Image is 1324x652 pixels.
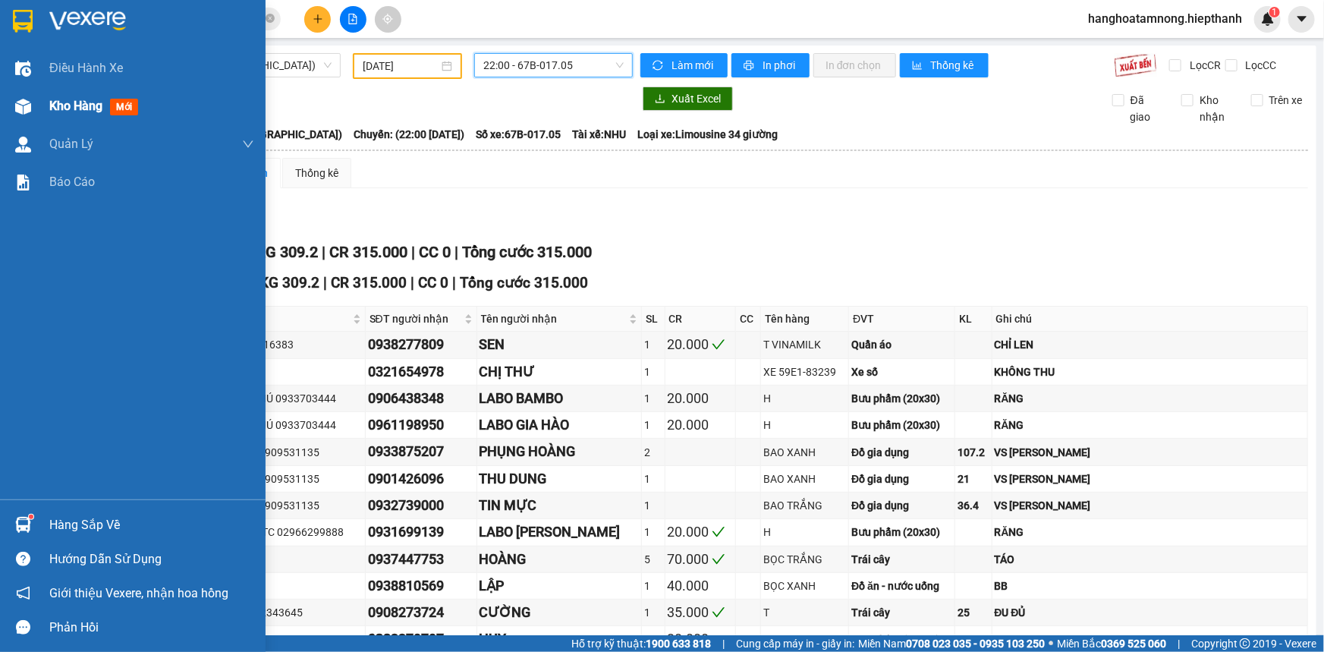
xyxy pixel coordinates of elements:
[1272,7,1277,17] span: 1
[1049,641,1053,647] span: ⚪️
[712,553,725,566] span: check
[313,14,323,24] span: plus
[203,578,363,594] div: VĨ
[646,638,711,650] strong: 1900 633 818
[477,386,643,412] td: LABO BAMBO
[995,604,1305,621] div: ĐU ĐỦ
[368,334,474,355] div: 0938277809
[851,551,952,568] div: Trái cây
[958,471,989,487] div: 21
[368,361,474,383] div: 0321654978
[483,54,624,77] span: 22:00 - 67B-017.05
[16,586,30,600] span: notification
[366,600,477,626] td: 0908273724
[480,361,640,383] div: CHỊ THƯ
[368,549,474,570] div: 0937447753
[49,584,228,603] span: Giới thiệu Vexere, nhận hoa hồng
[266,14,275,23] span: close-circle
[49,172,95,191] span: Báo cáo
[366,386,477,412] td: 0906438348
[480,334,640,355] div: SEN
[477,519,643,546] td: LABO QUỲNH LAN
[763,604,846,621] div: T
[668,628,734,650] div: 20.000
[644,604,662,621] div: 1
[958,604,989,621] div: 25
[851,471,952,487] div: Đồ gia dụng
[477,359,643,386] td: CHỊ THƯ
[238,274,319,291] span: Số KG 309.2
[203,524,363,540] div: NK VIỆT MỸ TC 02966299888
[712,606,725,619] span: check
[15,61,31,77] img: warehouse-icon
[49,134,93,153] span: Quản Lý
[761,307,849,332] th: Tên hàng
[49,99,102,113] span: Kho hàng
[995,578,1305,594] div: BB
[411,243,415,261] span: |
[363,58,439,74] input: 13/08/2025
[644,471,662,487] div: 1
[644,444,662,461] div: 2
[16,552,30,566] span: question-circle
[329,243,407,261] span: CR 315.000
[477,466,643,493] td: THU DUNG
[644,336,662,353] div: 1
[900,53,989,77] button: bar-chartThống kê
[481,310,627,327] span: Tên người nhận
[366,412,477,439] td: 0961198950
[477,546,643,573] td: HOÀNG
[958,444,989,461] div: 107.2
[331,274,407,291] span: CR 315.000
[644,551,662,568] div: 5
[668,521,734,543] div: 20.000
[912,60,925,72] span: bar-chart
[671,90,721,107] span: Xuất Excel
[49,616,254,639] div: Phản hồi
[480,414,640,436] div: LABO GIA HÀO
[644,390,662,407] div: 1
[851,604,952,621] div: Trái cây
[637,126,778,143] span: Loại xe: Limousine 34 giường
[995,390,1305,407] div: RĂNG
[203,604,363,621] div: THU AN 0812343645
[1288,6,1315,33] button: caret-down
[763,364,846,380] div: XE 59E1-83239
[995,524,1305,540] div: RĂNG
[995,364,1305,380] div: KHÔNG THU
[643,87,733,111] button: downloadXuất Excel
[858,635,1045,652] span: Miền Nam
[671,57,715,74] span: Làm mới
[203,390,363,407] div: NK THIÊN PHÚ 0933703444
[480,549,640,570] div: HOÀNG
[763,524,846,540] div: H
[642,307,665,332] th: SL
[13,10,33,33] img: logo-vxr
[851,497,952,514] div: Đồ gia dụng
[1178,635,1180,652] span: |
[763,336,846,353] div: T VINAMILK
[995,444,1305,461] div: VS [PERSON_NAME]
[849,307,955,332] th: ĐVT
[370,310,461,327] span: SĐT người nhận
[931,57,976,74] span: Thống kê
[763,390,846,407] div: H
[995,551,1305,568] div: TÁO
[366,359,477,386] td: 0321654978
[368,521,474,543] div: 0931699139
[763,632,846,648] div: SOMI
[851,444,952,461] div: Đồ gia dụng
[665,307,737,332] th: CR
[203,336,363,353] div: THẢO 0917816383
[410,274,414,291] span: |
[851,336,952,353] div: Quần áo
[480,388,640,409] div: LABO BAMBO
[49,514,254,537] div: Hàng sắp về
[366,493,477,519] td: 0932739000
[295,165,338,181] div: Thống kê
[354,126,464,143] span: Chuyến: (22:00 [DATE])
[668,575,734,597] div: 40.000
[15,137,31,153] img: warehouse-icon
[304,6,331,33] button: plus
[995,336,1305,353] div: CHỈ LEN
